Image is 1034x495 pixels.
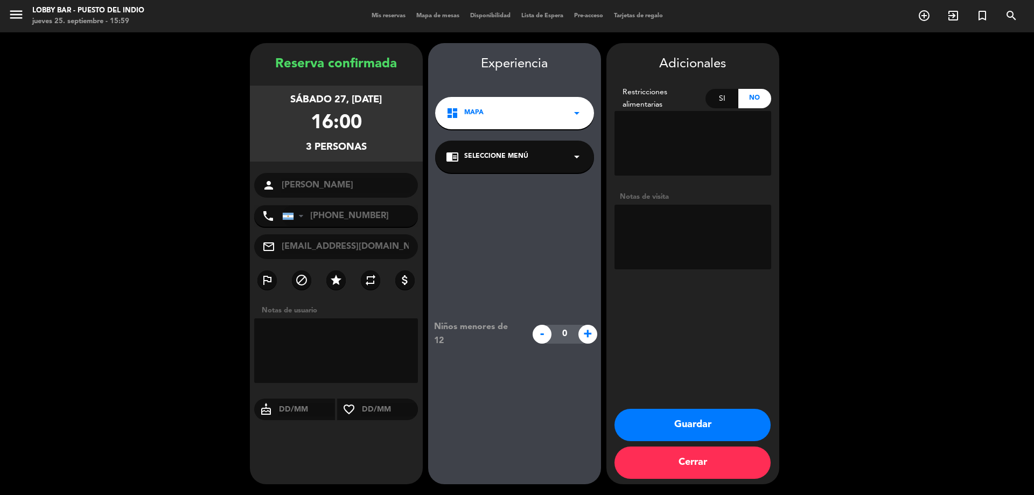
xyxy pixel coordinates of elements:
div: Notas de usuario [256,305,423,316]
span: Tarjetas de regalo [609,13,668,19]
span: MAPA [464,108,484,118]
i: add_circle_outline [918,9,931,22]
span: Pre-acceso [569,13,609,19]
i: arrow_drop_down [570,150,583,163]
div: jueves 25. septiembre - 15:59 [32,16,144,27]
button: Guardar [614,409,771,441]
i: turned_in_not [976,9,989,22]
i: block [295,274,308,287]
div: Adicionales [614,54,771,75]
button: Cerrar [614,447,771,479]
i: attach_money [399,274,411,287]
i: repeat [364,274,377,287]
div: Experiencia [428,54,601,75]
span: Mapa de mesas [411,13,465,19]
div: Niños menores de 12 [426,320,527,348]
div: Si [705,89,738,108]
span: Mis reservas [366,13,411,19]
i: star [330,274,343,287]
div: Argentina: +54 [283,206,308,226]
button: menu [8,6,24,26]
i: arrow_drop_down [570,107,583,120]
span: Disponibilidad [465,13,516,19]
i: cake [254,403,278,416]
div: sábado 27, [DATE] [290,92,382,108]
div: 16:00 [311,108,362,140]
i: menu [8,6,24,23]
div: Notas de visita [614,191,771,203]
i: person [262,179,275,192]
div: 3 personas [306,140,367,155]
i: outlined_flag [261,274,274,287]
i: search [1005,9,1018,22]
span: Seleccione Menú [464,151,528,162]
i: phone [262,210,275,222]
input: DD/MM [278,403,336,416]
i: chrome_reader_mode [446,150,459,163]
i: favorite_border [337,403,361,416]
div: Restricciones alimentarias [614,86,706,111]
span: Lista de Espera [516,13,569,19]
i: exit_to_app [947,9,960,22]
div: Lobby Bar - Puesto del Indio [32,5,144,16]
i: dashboard [446,107,459,120]
span: - [533,325,551,344]
div: No [738,89,771,108]
span: + [578,325,597,344]
div: Reserva confirmada [250,54,423,75]
input: DD/MM [361,403,418,416]
i: mail_outline [262,240,275,253]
